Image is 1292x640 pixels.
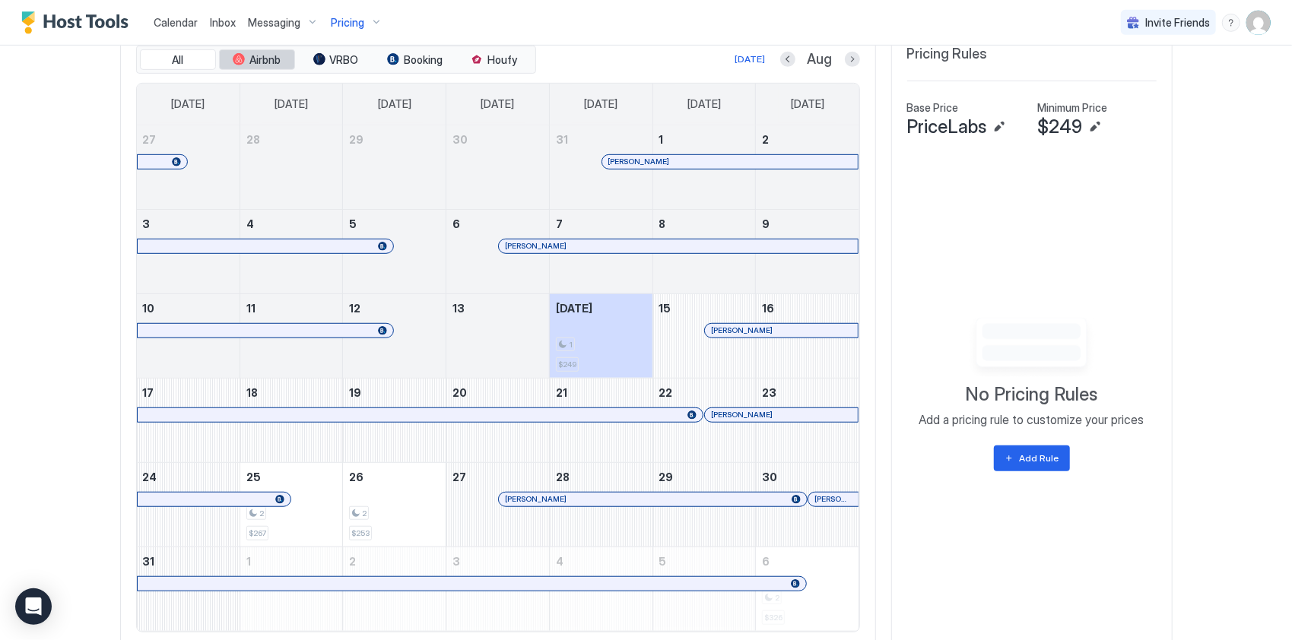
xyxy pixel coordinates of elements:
[446,547,549,575] a: September 3, 2025
[137,125,240,154] a: July 27, 2025
[446,210,549,238] a: August 6, 2025
[246,217,254,230] span: 4
[143,217,151,230] span: 3
[756,294,859,322] a: August 16, 2025
[343,463,446,491] a: August 26, 2025
[452,386,467,399] span: 20
[456,49,532,71] button: Houfy
[994,445,1070,471] button: Add Rule
[137,462,240,547] td: August 24, 2025
[219,49,295,71] button: Airbnb
[156,84,220,125] a: Sunday
[171,97,205,111] span: [DATE]
[21,11,135,34] div: Host Tools Logo
[349,217,357,230] span: 5
[446,294,549,322] a: August 13, 2025
[137,547,240,631] td: August 31, 2025
[240,463,343,491] a: August 25, 2025
[246,470,261,483] span: 25
[756,463,859,491] a: August 30, 2025
[1222,14,1240,32] div: menu
[653,463,756,491] a: August 29, 2025
[549,462,652,547] td: August 28, 2025
[343,125,446,154] a: July 29, 2025
[349,133,363,146] span: 29
[814,494,852,504] span: [PERSON_NAME]
[919,412,1144,427] span: Add a pricing rule to customize your prices
[452,470,466,483] span: 27
[362,509,367,518] span: 2
[240,379,343,407] a: August 18, 2025
[143,470,157,483] span: 24
[653,210,756,238] a: August 8, 2025
[756,209,859,293] td: August 9, 2025
[550,547,652,575] a: September 4, 2025
[143,386,154,399] span: 17
[556,555,563,568] span: 4
[556,386,567,399] span: 21
[487,53,517,67] span: Houfy
[756,379,859,407] a: August 23, 2025
[756,293,859,378] td: August 16, 2025
[240,547,343,631] td: September 1, 2025
[652,209,756,293] td: August 8, 2025
[452,555,460,568] span: 3
[446,293,550,378] td: August 13, 2025
[246,555,251,568] span: 1
[808,51,833,68] span: Aug
[446,379,549,407] a: August 20, 2025
[15,588,52,625] div: Open Intercom Messenger
[505,494,801,504] div: [PERSON_NAME]
[1038,101,1108,115] span: Minimum Price
[687,97,721,111] span: [DATE]
[550,294,652,322] a: August 14, 2025
[137,463,240,491] a: August 24, 2025
[653,547,756,575] a: September 5, 2025
[351,528,370,538] span: $253
[378,97,411,111] span: [DATE]
[733,50,768,68] button: [DATE]
[240,125,343,210] td: July 28, 2025
[240,209,343,293] td: August 4, 2025
[756,378,859,462] td: August 23, 2025
[143,133,157,146] span: 27
[446,463,549,491] a: August 27, 2025
[343,547,446,575] a: September 2, 2025
[137,294,240,322] a: August 10, 2025
[550,210,652,238] a: August 7, 2025
[652,378,756,462] td: August 22, 2025
[907,101,959,115] span: Base Price
[505,241,852,251] div: [PERSON_NAME]
[584,97,617,111] span: [DATE]
[780,52,795,67] button: Previous month
[659,386,673,399] span: 22
[172,53,183,67] span: All
[240,125,343,154] a: July 28, 2025
[659,133,664,146] span: 1
[259,509,264,518] span: 2
[569,84,633,125] a: Thursday
[652,125,756,210] td: August 1, 2025
[343,125,446,210] td: July 29, 2025
[404,53,443,67] span: Booking
[556,217,563,230] span: 7
[1020,451,1059,465] div: Add Rule
[711,410,852,420] div: [PERSON_NAME]
[248,16,300,30] span: Messaging
[549,125,652,210] td: July 31, 2025
[137,547,240,575] a: August 31, 2025
[137,125,240,210] td: July 27, 2025
[756,462,859,547] td: August 30, 2025
[343,379,446,407] a: August 19, 2025
[246,302,256,315] span: 11
[331,16,364,30] span: Pricing
[240,210,343,238] a: August 4, 2025
[505,241,567,251] span: [PERSON_NAME]
[240,462,343,547] td: August 25, 2025
[756,210,859,238] a: August 9, 2025
[762,555,770,568] span: 6
[343,547,446,631] td: September 2, 2025
[452,302,465,315] span: 13
[549,209,652,293] td: August 7, 2025
[711,410,773,420] span: [PERSON_NAME]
